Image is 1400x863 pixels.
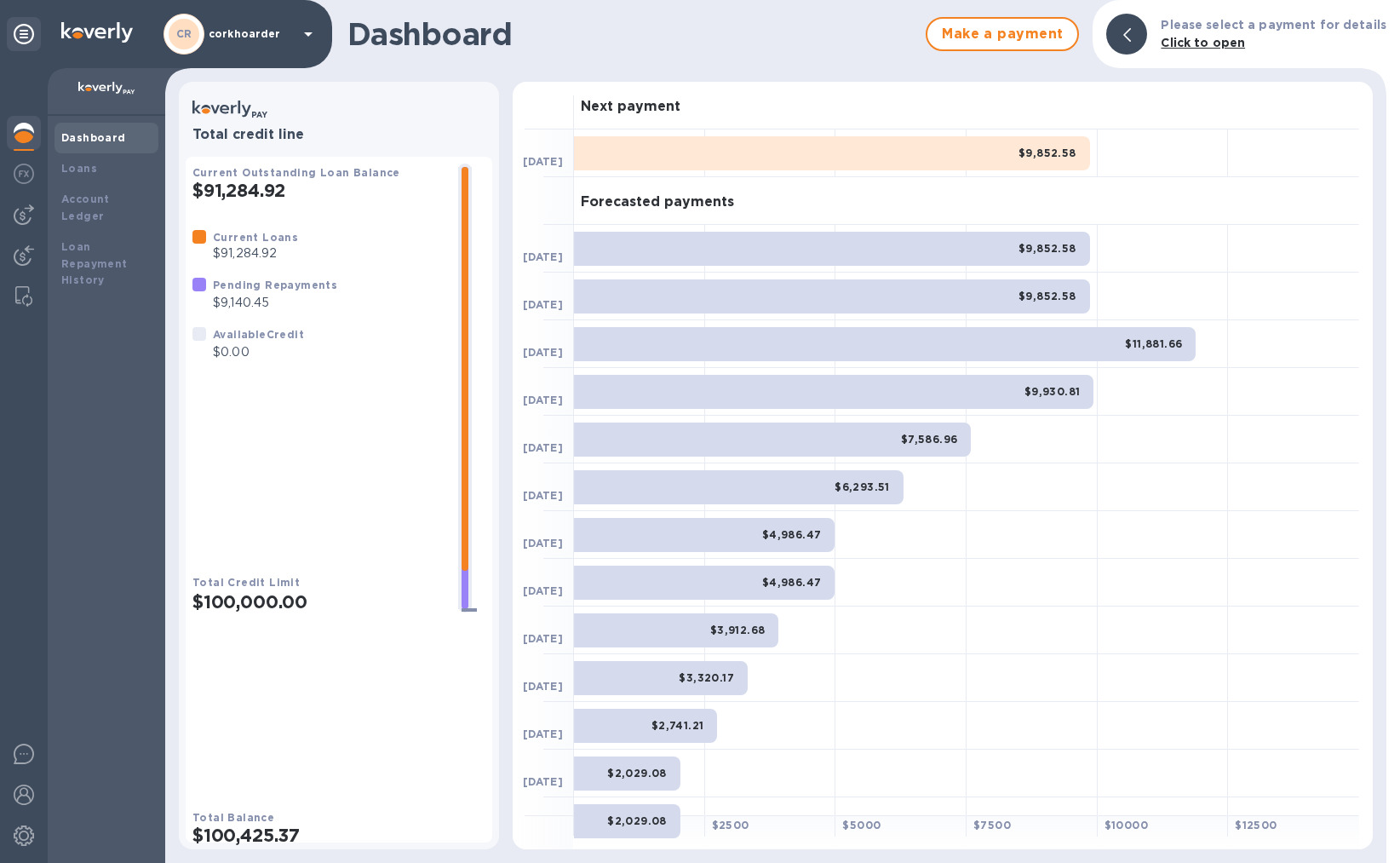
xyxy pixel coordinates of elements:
div: Unpin categories [7,17,41,51]
b: [DATE] [523,250,563,263]
b: $9,852.58 [1018,147,1076,159]
span: Make a payment [941,24,1064,44]
b: $9,852.58 [1018,290,1076,302]
b: $4,986.47 [762,528,822,541]
p: $9,140.45 [213,294,337,312]
b: Account Ledger [61,193,110,222]
b: Current Loans [213,231,298,244]
button: Make a payment [926,17,1079,51]
b: CR [176,27,192,40]
b: [DATE] [523,680,563,693]
b: [DATE] [523,775,563,788]
b: $ 2500 [712,819,749,831]
b: Total Balance [192,811,274,824]
b: [DATE] [523,537,563,549]
b: Please select a payment for details [1161,18,1386,32]
b: $3,320.17 [679,671,734,684]
h3: Forecasted payments [581,194,734,210]
p: $0.00 [213,343,304,361]
b: Available Credit [213,328,304,341]
h2: $100,425.37 [192,825,485,846]
b: [DATE] [523,394,563,406]
b: [DATE] [523,584,563,597]
b: $9,852.58 [1018,242,1076,255]
b: Pending Repayments [213,279,337,291]
b: $11,881.66 [1125,337,1182,350]
p: $91,284.92 [213,245,298,262]
b: [DATE] [523,441,563,454]
b: [DATE] [523,155,563,168]
b: $2,029.08 [607,814,667,827]
b: Current Outstanding Loan Balance [192,166,400,179]
b: $4,986.47 [762,576,822,589]
b: $7,586.96 [901,433,958,446]
b: Loans [61,162,97,175]
b: $9,930.81 [1024,385,1081,398]
img: Foreign exchange [14,164,34,184]
b: [DATE] [523,728,563,740]
h3: Next payment [581,99,680,115]
h3: Total credit line [192,127,485,143]
b: $2,741.21 [651,719,704,732]
b: [DATE] [523,632,563,645]
b: Dashboard [61,131,126,144]
b: $ 10000 [1105,819,1148,831]
b: Click to open [1161,36,1245,49]
b: [DATE] [523,346,563,359]
b: $3,912.68 [710,624,766,636]
h1: Dashboard [347,16,917,52]
b: Total Credit Limit [192,576,300,589]
b: [DATE] [523,298,563,311]
b: Loan Repayment History [61,240,128,287]
h2: $100,000.00 [192,591,445,613]
b: $6,293.51 [835,480,890,493]
b: $ 5000 [842,819,881,831]
b: $2,029.08 [607,767,667,780]
img: Logo [61,22,133,43]
b: $ 12500 [1235,819,1277,831]
h2: $91,284.92 [192,180,445,201]
b: $ 7500 [973,819,1011,831]
p: corkhoarder [209,28,294,40]
b: [DATE] [523,489,563,502]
